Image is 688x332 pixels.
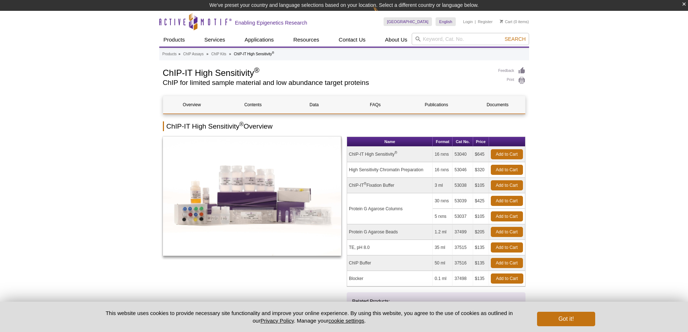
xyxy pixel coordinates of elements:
[491,273,523,284] a: Add to Cart
[272,51,274,55] sup: ®
[395,151,397,155] sup: ®
[453,255,473,271] td: 37516
[347,178,433,193] td: ChIP-IT Fixation Buffer
[473,224,489,240] td: $205
[224,96,282,113] a: Contents
[505,36,525,42] span: Search
[500,17,529,26] li: (0 items)
[473,137,489,147] th: Price
[463,19,473,24] a: Login
[436,17,456,26] a: English
[491,196,523,206] a: Add to Cart
[469,96,526,113] a: Documents
[453,162,473,178] td: 53046
[384,17,432,26] a: [GEOGRAPHIC_DATA]
[433,255,453,271] td: 50 ml
[453,240,473,255] td: 37515
[473,147,489,162] td: $645
[347,137,433,147] th: Name
[433,147,453,162] td: 16 rxns
[364,182,366,186] sup: ®
[453,147,473,162] td: 53040
[347,240,433,255] td: TE, pH 8.0
[473,255,489,271] td: $135
[500,20,503,23] img: Your Cart
[453,178,473,193] td: 53038
[453,209,473,224] td: 53037
[347,224,433,240] td: Protein G Agarose Beads
[373,5,392,22] img: Change Here
[289,33,324,47] a: Resources
[491,165,523,175] a: Add to Cart
[93,309,525,324] p: This website uses cookies to provide necessary site functionality and improve your online experie...
[207,52,209,56] li: »
[211,51,226,57] a: ChIP Kits
[178,52,181,56] li: »
[433,240,453,255] td: 35 ml
[346,96,404,113] a: FAQs
[352,298,520,305] p: Related Products:
[491,242,523,253] a: Add to Cart
[163,96,221,113] a: Overview
[347,147,433,162] td: ChIP-IT High Sensitivity
[347,255,433,271] td: ChIP Buffer
[491,258,523,268] a: Add to Cart
[235,20,307,26] h2: Enabling Epigenetics Research
[433,137,453,147] th: Format
[491,227,523,237] a: Add to Cart
[473,240,489,255] td: $135
[453,137,473,147] th: Cat No.
[347,162,433,178] td: High Sensitivity Chromatin Preparation
[453,271,473,286] td: 37498
[347,193,433,224] td: Protein G Agarose Columns
[183,51,204,57] a: ChIP Assays
[347,271,433,286] td: Blocker
[163,51,177,57] a: Products
[433,209,453,224] td: 5 rxns
[408,96,465,113] a: Publications
[500,19,512,24] a: Cart
[473,271,489,286] td: $135
[433,162,453,178] td: 16 rxns
[163,121,525,131] h2: ChIP-IT High Sensitivity Overview
[381,33,412,47] a: About Us
[163,137,342,256] img: ChIP-IT High Sensitivity Kit
[239,121,244,127] sup: ®
[473,178,489,193] td: $105
[498,67,525,75] a: Feedback
[240,33,278,47] a: Applications
[433,193,453,209] td: 30 rxns
[475,17,476,26] li: |
[433,224,453,240] td: 1.2 ml
[473,193,489,209] td: $425
[491,180,523,190] a: Add to Cart
[433,271,453,286] td: 0.1 ml
[473,162,489,178] td: $320
[254,66,259,74] sup: ®
[453,193,473,209] td: 53039
[234,52,274,56] li: ChIP-IT High Sensitivity
[260,318,294,324] a: Privacy Policy
[491,211,523,221] a: Add to Cart
[328,318,364,324] button: cookie settings
[163,79,491,86] h2: ChIP for limited sample material and low abundance target proteins
[498,77,525,85] a: Print
[491,149,523,159] a: Add to Cart
[537,312,595,326] button: Got it!
[453,224,473,240] td: 37499
[334,33,370,47] a: Contact Us
[473,209,489,224] td: $105
[285,96,343,113] a: Data
[200,33,230,47] a: Services
[478,19,493,24] a: Register
[502,36,528,42] button: Search
[163,67,491,78] h1: ChIP-IT High Sensitivity
[412,33,529,45] input: Keyword, Cat. No.
[229,52,231,56] li: »
[159,33,189,47] a: Products
[433,178,453,193] td: 3 ml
